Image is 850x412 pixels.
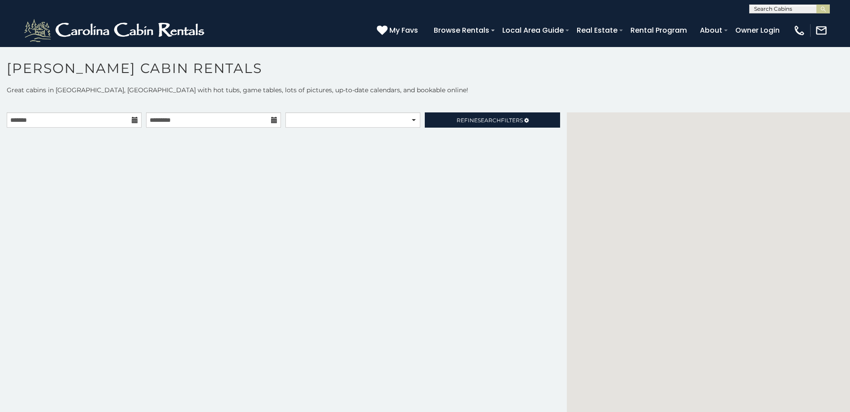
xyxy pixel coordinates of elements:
[457,117,523,124] span: Refine Filters
[498,22,568,38] a: Local Area Guide
[389,25,418,36] span: My Favs
[815,24,828,37] img: mail-regular-white.png
[425,112,560,128] a: RefineSearchFilters
[572,22,622,38] a: Real Estate
[695,22,727,38] a: About
[478,117,501,124] span: Search
[626,22,691,38] a: Rental Program
[731,22,784,38] a: Owner Login
[22,17,208,44] img: White-1-2.png
[429,22,494,38] a: Browse Rentals
[377,25,420,36] a: My Favs
[793,24,806,37] img: phone-regular-white.png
